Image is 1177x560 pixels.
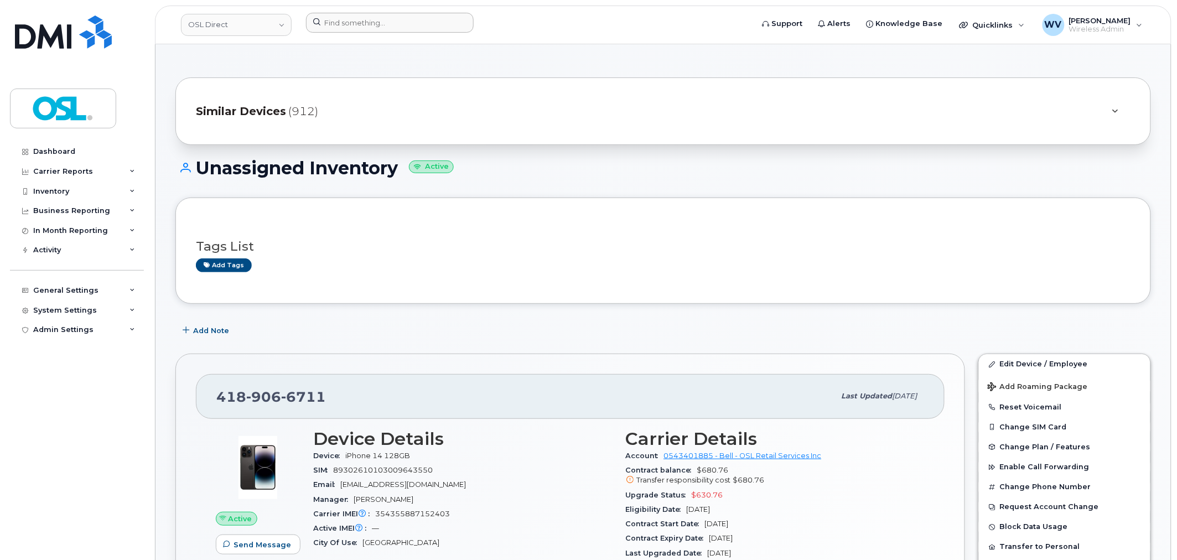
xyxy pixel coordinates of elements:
[225,434,291,501] img: image20231002-3703462-njx0qo.jpeg
[313,495,354,504] span: Manager
[345,452,410,460] span: iPhone 14 128GB
[626,466,925,486] span: $680.76
[313,510,375,518] span: Carrier IMEI
[409,160,454,173] small: Active
[281,388,326,405] span: 6711
[362,538,439,547] span: [GEOGRAPHIC_DATA]
[354,495,413,504] span: [PERSON_NAME]
[979,517,1150,537] button: Block Data Usage
[708,549,732,557] span: [DATE]
[313,452,345,460] span: Device
[637,476,731,484] span: Transfer responsibility cost
[193,325,229,336] span: Add Note
[234,540,291,550] span: Send Message
[196,258,252,272] a: Add tags
[979,437,1150,457] button: Change Plan / Features
[709,534,733,542] span: [DATE]
[216,535,300,554] button: Send Message
[979,397,1150,417] button: Reset Voicemail
[979,477,1150,497] button: Change Phone Number
[313,429,613,449] h3: Device Details
[687,505,711,514] span: [DATE]
[979,457,1150,477] button: Enable Call Forwarding
[979,497,1150,517] button: Request Account Change
[313,524,372,532] span: Active IMEI
[626,452,664,460] span: Account
[979,375,1150,397] button: Add Roaming Package
[313,538,362,547] span: City Of Use
[333,466,433,474] span: 89302610103009643550
[246,388,281,405] span: 906
[175,158,1151,178] h1: Unassigned Inventory
[375,510,450,518] span: 354355887152403
[979,354,1150,374] a: Edit Device / Employee
[196,240,1131,253] h3: Tags List
[626,466,697,474] span: Contract balance
[626,534,709,542] span: Contract Expiry Date
[626,505,687,514] span: Eligibility Date
[988,382,1088,393] span: Add Roaming Package
[664,452,822,460] a: 0543401885 - Bell - OSL Retail Services Inc
[893,392,917,400] span: [DATE]
[196,103,286,120] span: Similar Devices
[340,480,466,489] span: [EMAIL_ADDRESS][DOMAIN_NAME]
[626,491,692,499] span: Upgrade Status
[626,549,708,557] span: Last Upgraded Date
[229,514,252,524] span: Active
[979,417,1150,437] button: Change SIM Card
[626,520,705,528] span: Contract Start Date
[626,429,925,449] h3: Carrier Details
[313,480,340,489] span: Email
[313,466,333,474] span: SIM
[692,491,723,499] span: $630.76
[1000,443,1091,451] span: Change Plan / Features
[216,388,326,405] span: 418
[372,524,379,532] span: —
[288,103,318,120] span: (912)
[705,520,729,528] span: [DATE]
[979,537,1150,557] button: Transfer to Personal
[733,476,765,484] span: $680.76
[842,392,893,400] span: Last updated
[175,320,238,340] button: Add Note
[1000,463,1090,471] span: Enable Call Forwarding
